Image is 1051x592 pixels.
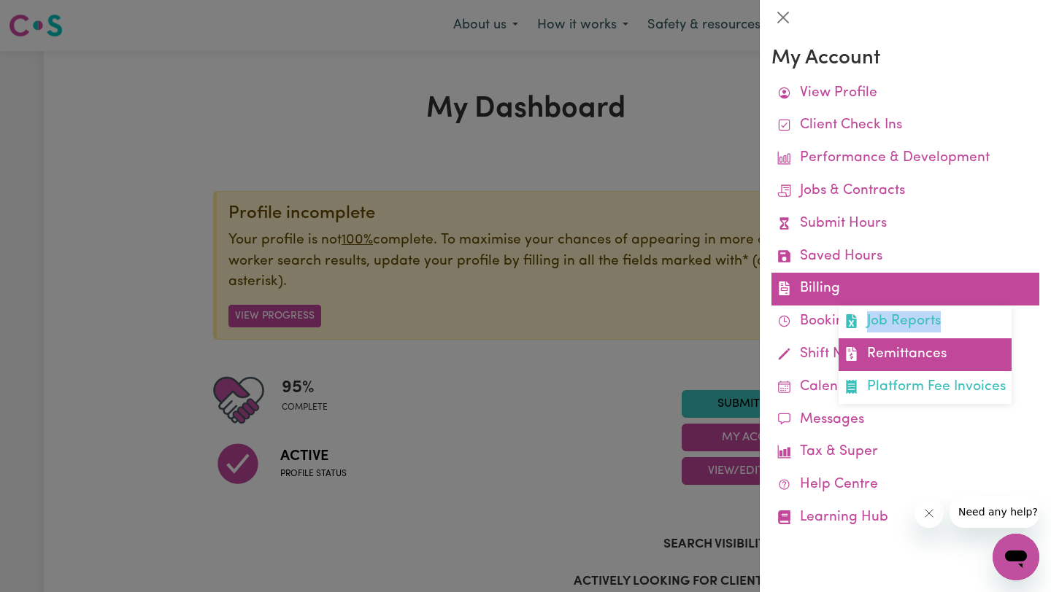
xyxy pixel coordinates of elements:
a: Tax & Super [771,436,1039,469]
a: Saved Hours [771,241,1039,273]
a: Messages [771,404,1039,437]
a: View Profile [771,77,1039,110]
iframe: Message from company [950,496,1039,528]
a: Client Check Ins [771,109,1039,142]
iframe: Close message [915,499,944,528]
a: Performance & Development [771,142,1039,175]
a: Calendar [771,371,1039,404]
iframe: Button to launch messaging window [993,534,1039,580]
a: Remittances [839,338,1012,371]
a: BillingJob ReportsRemittancesPlatform Fee Invoices [771,273,1039,305]
button: Close [771,6,795,29]
a: Submit Hours [771,208,1039,241]
a: Platform Fee Invoices [839,371,1012,404]
a: Job Reports [839,305,1012,338]
h3: My Account [771,47,1039,71]
a: Jobs & Contracts [771,175,1039,208]
a: Bookings [771,305,1039,338]
a: Learning Hub [771,502,1039,534]
a: Shift Notes [771,338,1039,371]
a: Help Centre [771,469,1039,502]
